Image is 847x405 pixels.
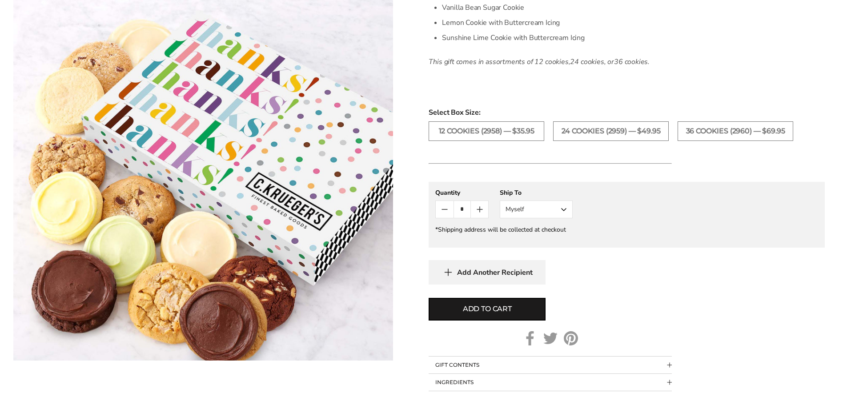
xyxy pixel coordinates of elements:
[500,200,573,218] button: Myself
[678,121,793,141] label: 36 Cookies (2960) — $69.95
[429,260,546,285] button: Add Another Recipient
[429,357,672,373] button: Collapsible block button
[429,182,825,248] gfm-form: New recipient
[471,201,488,218] button: Count plus
[570,57,614,67] em: 24 cookies, or
[442,33,584,43] span: Sunshine Lime Cookie with Buttercream Icing
[463,304,512,314] span: Add to cart
[429,298,546,321] button: Add to cart
[457,268,533,277] span: Add Another Recipient
[436,201,453,218] button: Count minus
[614,57,650,67] em: 36 cookies.
[442,18,560,28] span: Lemon Cookie with Buttercream Icing
[442,3,524,12] span: Vanilla Bean Sugar Cookie
[553,121,669,141] label: 24 Cookies (2959) — $49.95
[435,188,489,197] div: Quantity
[429,374,672,391] button: Collapsible block button
[454,201,471,218] input: Quantity
[523,331,537,345] a: Facebook
[564,331,578,345] a: Pinterest
[429,107,825,118] span: Select Box Size:
[429,57,570,67] em: This gift comes in assortments of 12 cookies,
[435,225,818,234] div: *Shipping address will be collected at checkout
[429,121,544,141] label: 12 Cookies (2958) — $35.95
[543,331,558,345] a: Twitter
[500,188,573,197] div: Ship To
